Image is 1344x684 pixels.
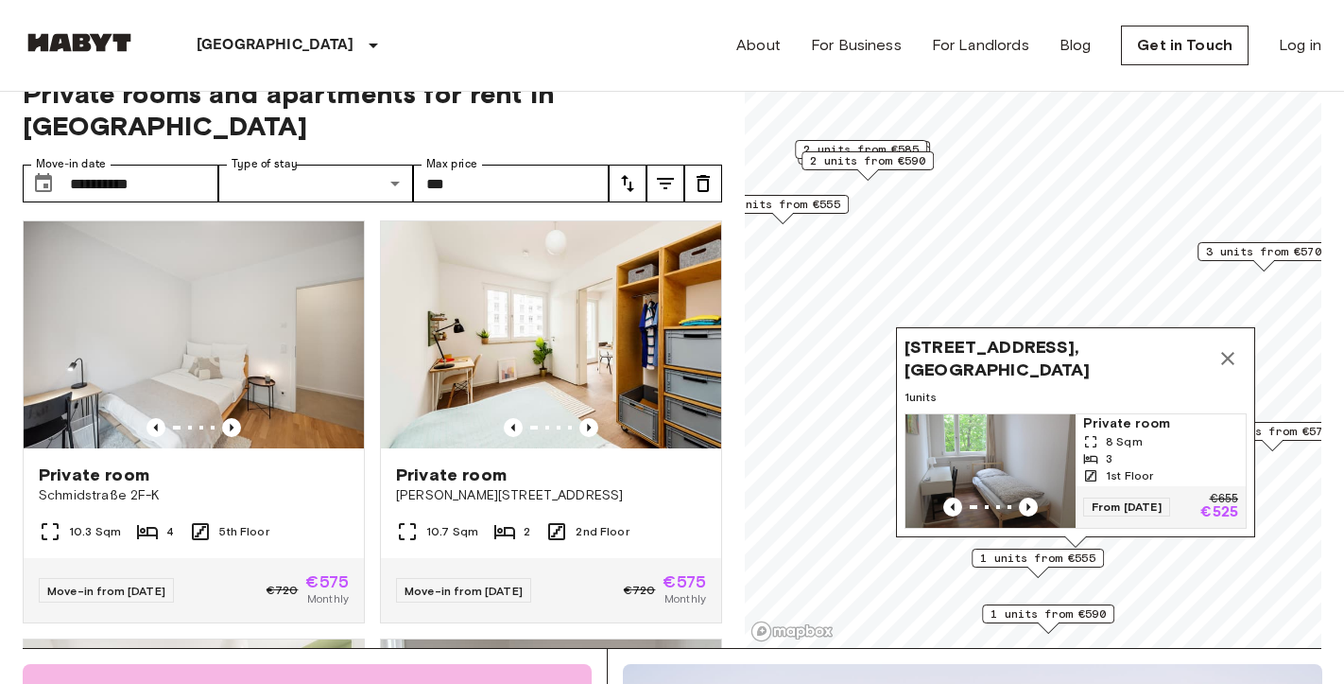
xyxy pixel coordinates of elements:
span: 2 [524,523,530,540]
span: 4 [166,523,174,540]
span: [STREET_ADDRESS], [GEOGRAPHIC_DATA] [905,336,1209,381]
img: Marketing picture of unit DE-01-260-067-04 [24,221,364,448]
button: tune [684,165,722,202]
span: Private room [396,464,507,486]
button: Previous image [222,418,241,437]
a: For Landlords [932,34,1029,57]
label: Move-in date [36,156,106,172]
button: Previous image [504,418,523,437]
span: 1st Floor [1106,467,1153,484]
button: Previous image [579,418,598,437]
a: Log in [1279,34,1321,57]
button: Choose date, selected date is 5 Oct 2025 [25,165,62,202]
span: [PERSON_NAME][STREET_ADDRESS] [396,486,706,505]
div: Map marker [896,327,1255,548]
span: 8 Sqm [1106,433,1143,450]
button: tune [609,165,646,202]
div: Map marker [982,605,1114,634]
span: 7 units from €575 [1215,423,1330,440]
span: Schmidstraße 2F-K [39,486,349,505]
button: Previous image [1019,498,1038,517]
a: About [736,34,781,57]
span: 10.3 Sqm [69,523,121,540]
span: 3 units from €570 [1206,243,1321,260]
p: [GEOGRAPHIC_DATA] [197,34,354,57]
span: Private rooms and apartments for rent in [GEOGRAPHIC_DATA] [23,78,722,142]
img: Marketing picture of unit DE-01-108-02M [905,414,1076,528]
button: Previous image [943,498,962,517]
a: Mapbox logo [750,621,834,642]
p: €525 [1200,505,1238,520]
span: 2 units from €590 [810,152,925,169]
label: Max price [426,156,477,172]
div: Map marker [795,140,927,169]
span: Private room [39,464,149,486]
span: Monthly [307,590,349,607]
canvas: Map [745,55,1321,648]
a: Blog [1060,34,1092,57]
span: 10.7 Sqm [426,523,478,540]
label: Type of stay [232,156,298,172]
button: Previous image [146,418,165,437]
a: Marketing picture of unit DE-01-09-007-02QPrevious imagePrevious imagePrivate room[PERSON_NAME][S... [380,220,722,623]
span: 5th Floor [219,523,268,540]
span: €575 [663,573,706,590]
span: 1 units from €555 [980,550,1095,567]
span: 1 units from €555 [725,196,840,213]
span: 2nd Floor [576,523,629,540]
div: Map marker [801,151,934,181]
span: From [DATE] [1083,498,1170,517]
span: Private room [1083,414,1238,433]
a: Marketing picture of unit DE-01-108-02MPrevious imagePrevious imagePrivate room8 Sqm31st FloorFro... [905,413,1247,529]
span: €720 [267,582,299,599]
span: €575 [305,573,349,590]
span: 1 units [905,389,1247,406]
img: Marketing picture of unit DE-01-09-007-02Q [381,221,721,448]
p: €655 [1210,494,1238,505]
a: Get in Touch [1121,26,1249,65]
span: Move-in from [DATE] [405,584,523,598]
a: Marketing picture of unit DE-01-260-067-04Previous imagePrevious imagePrivate roomSchmidstraße 2F... [23,220,365,623]
span: 1 units from €590 [991,605,1106,623]
span: Move-in from [DATE] [47,584,165,598]
span: Monthly [664,590,706,607]
span: €720 [624,582,656,599]
a: For Business [811,34,902,57]
div: Map marker [1206,422,1338,451]
span: 2 units from €585 [803,141,919,158]
img: Habyt [23,33,136,52]
div: Map marker [1198,242,1330,272]
button: tune [646,165,684,202]
span: 3 [1106,450,1112,467]
div: Map marker [716,195,849,224]
div: Map marker [972,549,1104,578]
